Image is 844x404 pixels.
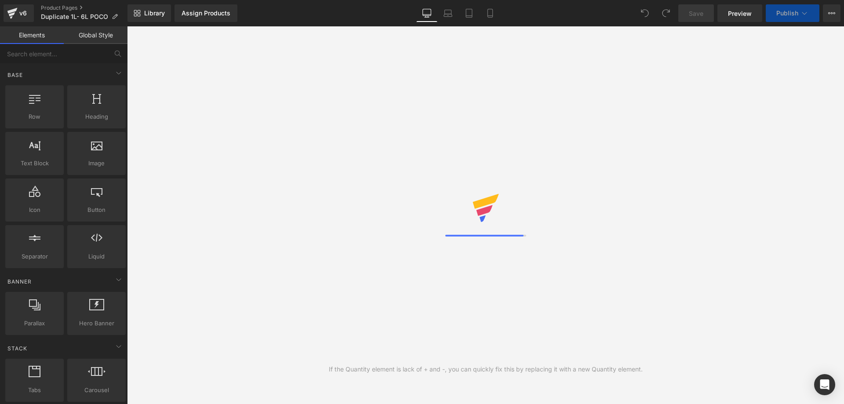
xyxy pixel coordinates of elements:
button: Undo [636,4,654,22]
span: Banner [7,277,33,286]
span: Publish [776,10,798,17]
span: Icon [8,205,61,215]
a: v6 [4,4,34,22]
a: Preview [717,4,762,22]
a: Laptop [437,4,458,22]
span: Tabs [8,386,61,395]
div: Assign Products [182,10,230,17]
button: More [823,4,840,22]
span: Image [70,159,123,168]
span: Text Block [8,159,61,168]
span: Liquid [70,252,123,261]
a: Mobile [480,4,501,22]
a: Product Pages [41,4,127,11]
div: If the Quantity element is lack of + and -, you can quickly fix this by replacing it with a new Q... [329,364,643,374]
span: Preview [728,9,752,18]
span: Library [144,9,165,17]
div: Open Intercom Messenger [814,374,835,395]
span: Save [689,9,703,18]
span: Heading [70,112,123,121]
div: v6 [18,7,29,19]
span: Base [7,71,24,79]
span: Carousel [70,386,123,395]
span: Row [8,112,61,121]
a: Tablet [458,4,480,22]
a: New Library [127,4,171,22]
button: Publish [766,4,819,22]
a: Desktop [416,4,437,22]
span: Button [70,205,123,215]
span: Separator [8,252,61,261]
span: Parallax [8,319,61,328]
a: Global Style [64,26,127,44]
span: Stack [7,344,28,353]
span: Duplicate 1L- 6L POCO [41,13,108,20]
button: Redo [657,4,675,22]
span: Hero Banner [70,319,123,328]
